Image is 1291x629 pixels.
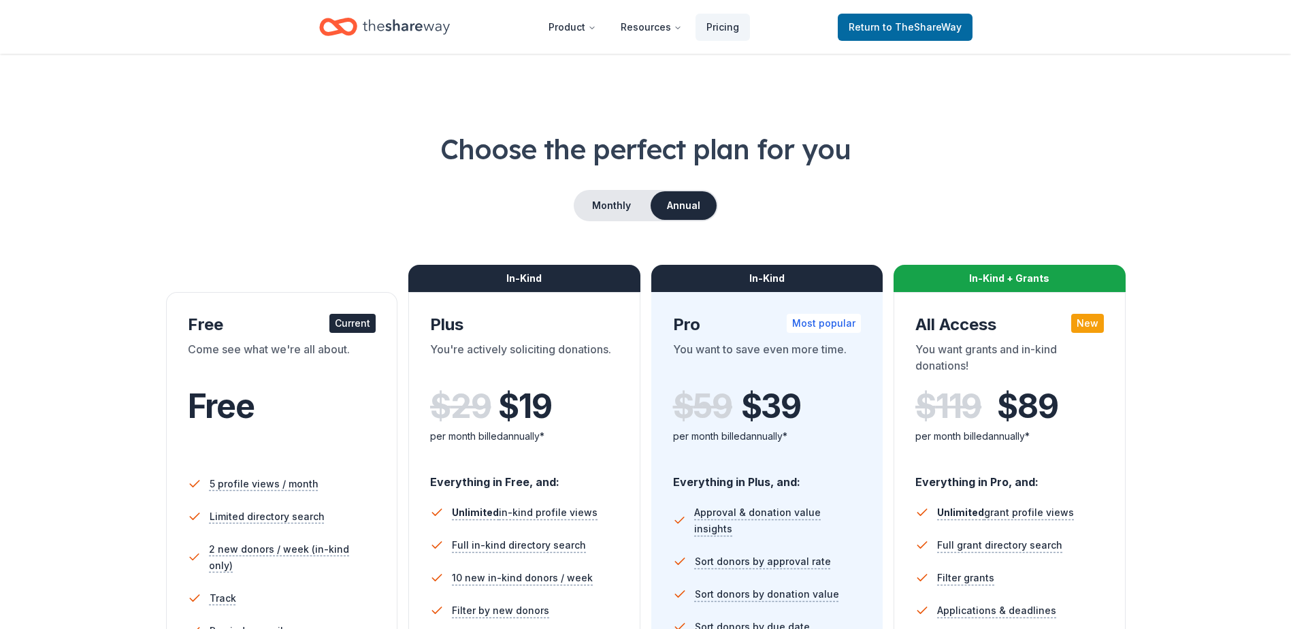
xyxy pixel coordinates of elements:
div: You want grants and in-kind donations! [915,341,1104,379]
span: Unlimited [452,506,499,518]
span: Limited directory search [210,509,325,525]
div: Everything in Plus, and: [673,462,862,491]
div: Pro [673,314,862,336]
a: Home [319,11,450,43]
div: Everything in Pro, and: [915,462,1104,491]
div: per month billed annually* [673,428,862,445]
a: Returnto TheShareWay [838,14,973,41]
span: $ 39 [741,387,801,425]
div: Free [188,314,376,336]
button: Product [538,14,607,41]
span: Track [210,590,236,607]
a: Pricing [696,14,750,41]
span: Full grant directory search [937,537,1062,553]
span: Filter grants [937,570,994,586]
div: In-Kind [651,265,883,292]
div: New [1071,314,1104,333]
div: Everything in Free, and: [430,462,619,491]
div: Current [329,314,376,333]
span: Return [849,19,962,35]
span: grant profile views [937,506,1074,518]
span: 10 new in-kind donors / week [452,570,593,586]
nav: Main [538,11,750,43]
button: Resources [610,14,693,41]
span: 2 new donors / week (in-kind only) [209,541,376,574]
div: In-Kind + Grants [894,265,1126,292]
div: In-Kind [408,265,640,292]
span: $ 89 [997,387,1058,425]
div: Come see what we're all about. [188,341,376,379]
span: in-kind profile views [452,506,598,518]
span: Unlimited [937,506,984,518]
span: Applications & deadlines [937,602,1056,619]
h1: Choose the perfect plan for you [54,130,1237,168]
div: Plus [430,314,619,336]
span: Filter by new donors [452,602,549,619]
div: You want to save even more time. [673,341,862,379]
span: Sort donors by approval rate [695,553,831,570]
span: 5 profile views / month [210,476,318,492]
span: $ 19 [498,387,551,425]
div: All Access [915,314,1104,336]
button: Annual [651,191,717,220]
div: per month billed annually* [430,428,619,445]
button: Monthly [575,191,648,220]
div: per month billed annually* [915,428,1104,445]
span: Sort donors by donation value [695,586,839,602]
div: You're actively soliciting donations. [430,341,619,379]
span: Approval & donation value insights [694,504,861,537]
span: Full in-kind directory search [452,537,586,553]
span: Free [188,386,255,426]
span: to TheShareWay [883,21,962,33]
div: Most popular [787,314,861,333]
